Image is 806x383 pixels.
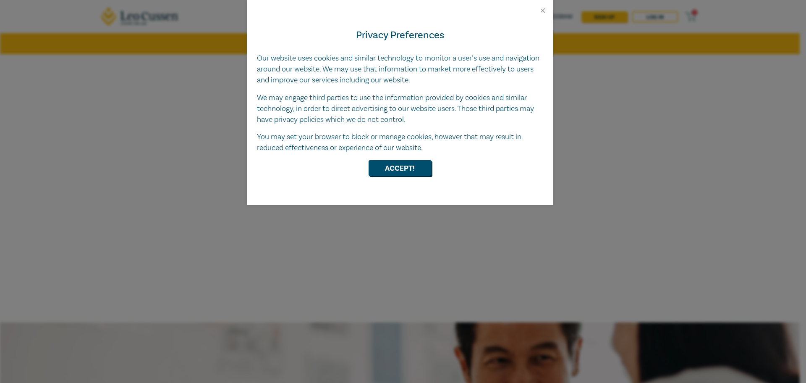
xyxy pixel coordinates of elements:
[257,132,543,153] p: You may set your browser to block or manage cookies, however that may result in reduced effective...
[257,28,543,43] h4: Privacy Preferences
[257,53,543,86] p: Our website uses cookies and similar technology to monitor a user’s use and navigation around our...
[539,7,547,14] button: Close
[257,92,543,125] p: We may engage third parties to use the information provided by cookies and similar technology, in...
[369,160,432,176] button: Accept!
